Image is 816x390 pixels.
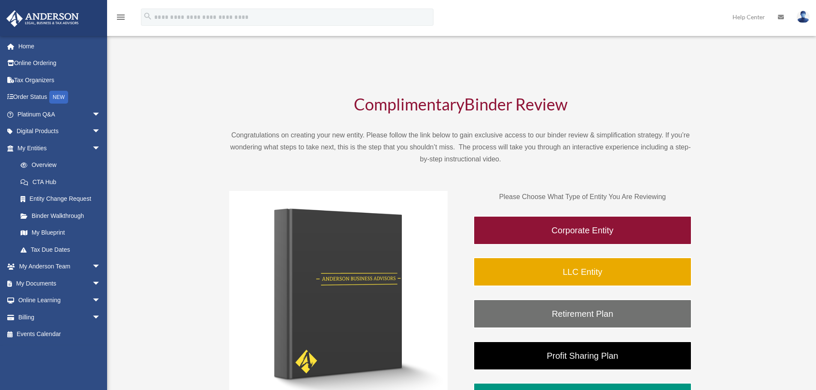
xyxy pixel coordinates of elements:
i: menu [116,12,126,22]
a: My Entitiesarrow_drop_down [6,140,114,157]
a: LLC Entity [473,257,692,286]
p: Congratulations on creating your new entity. Please follow the link below to gain exclusive acces... [229,129,692,165]
a: Corporate Entity [473,216,692,245]
a: Online Ordering [6,55,114,72]
a: Events Calendar [6,326,114,343]
a: Tax Organizers [6,71,114,89]
a: Billingarrow_drop_down [6,309,114,326]
a: My Blueprint [12,224,114,241]
a: Profit Sharing Plan [473,341,692,370]
img: User Pic [797,11,810,23]
span: arrow_drop_down [92,275,109,292]
a: Digital Productsarrow_drop_down [6,123,114,140]
span: Binder Review [464,94,568,114]
p: Please Choose What Type of Entity You Are Reviewing [473,191,692,203]
span: arrow_drop_down [92,140,109,157]
span: arrow_drop_down [92,309,109,326]
a: Home [6,38,114,55]
a: Entity Change Request [12,191,114,208]
a: menu [116,15,126,22]
a: Binder Walkthrough [12,207,109,224]
span: arrow_drop_down [92,106,109,123]
a: CTA Hub [12,173,114,191]
a: My Documentsarrow_drop_down [6,275,114,292]
img: Anderson Advisors Platinum Portal [4,10,81,27]
a: Overview [12,157,114,174]
a: Platinum Q&Aarrow_drop_down [6,106,114,123]
span: Complimentary [354,94,464,114]
i: search [143,12,152,21]
span: arrow_drop_down [92,123,109,140]
a: My Anderson Teamarrow_drop_down [6,258,114,275]
span: arrow_drop_down [92,292,109,310]
a: Tax Due Dates [12,241,114,258]
a: Online Learningarrow_drop_down [6,292,114,309]
span: arrow_drop_down [92,258,109,276]
a: Retirement Plan [473,299,692,328]
a: Order StatusNEW [6,89,114,106]
div: NEW [49,91,68,104]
